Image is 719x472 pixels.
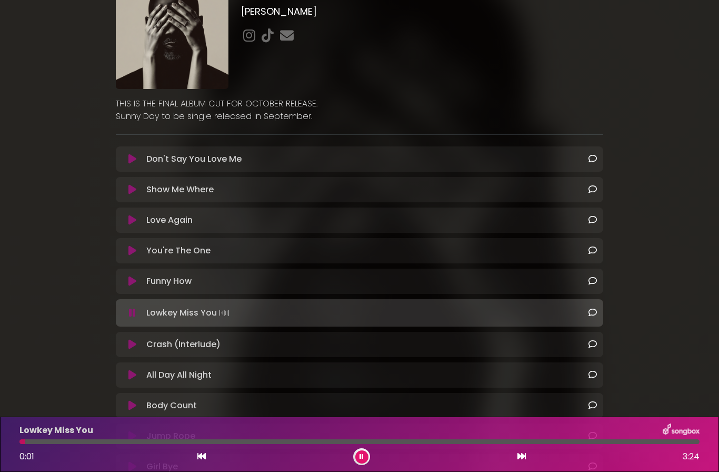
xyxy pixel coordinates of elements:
p: Show Me Where [146,183,214,196]
h3: [PERSON_NAME] [241,6,604,17]
p: THIS IS THE FINAL ALBUM CUT FOR OCTOBER RELEASE. [116,97,603,110]
p: Don't Say You Love Me [146,153,242,165]
p: Lowkey Miss You [19,424,93,437]
span: 3:24 [683,450,700,463]
p: All Day All Night [146,369,212,381]
img: waveform4.gif [217,306,232,320]
img: songbox-logo-white.png [663,424,700,437]
p: You're The One [146,244,211,257]
p: Crash (Interlude) [146,338,221,351]
p: Sunny Day to be single released in September. [116,110,603,123]
p: Funny How [146,275,192,288]
p: Body Count [146,399,197,412]
p: Lowkey Miss You [146,306,232,320]
p: Love Again [146,214,193,227]
span: 0:01 [19,450,34,463]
